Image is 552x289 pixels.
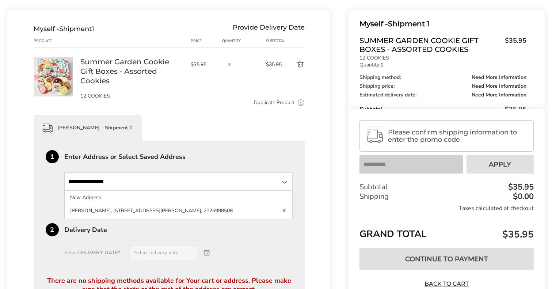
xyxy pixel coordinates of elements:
div: GRAND TOTAL [359,219,534,243]
span: $35.95 [500,228,534,241]
span: Need More Information [472,75,526,80]
span: Need More Information [472,84,526,89]
button: Continue to Payment [359,248,534,270]
button: Delete product [283,60,305,69]
div: Shipment [34,25,94,33]
div: Shipping method: [359,75,526,80]
span: Myself - [34,25,59,33]
div: Taxes calculated at checkout [359,204,534,212]
div: Provide Delivery Date [233,25,305,33]
button: Apply [467,155,534,174]
div: Subtotal [266,38,283,44]
input: Quantity input [222,57,237,72]
div: [PERSON_NAME] - Shipment 1 [34,115,142,141]
div: 2 [46,223,59,236]
div: Subtotal [359,105,526,114]
div: Shipping [359,192,534,201]
span: 1 [92,25,94,33]
p: 12 COOKIES [80,94,183,99]
p: Quantity: [359,62,526,68]
div: $0.00 [511,193,534,201]
p: 12 COOKIES [359,56,526,61]
div: Shipping price: [359,84,526,89]
span: Myself - [359,19,388,28]
span: $35.95 [191,61,218,68]
div: Enter Address or Select Saved Address [64,153,305,160]
li: [PERSON_NAME], [STREET_ADDRESS][PERSON_NAME], 2026998508 [65,204,292,217]
a: Summer Garden Cookie Gift Boxes - Assorted Cookies [80,57,183,85]
span: Please confirm shipping information to enter the promo code [388,129,527,143]
a: Duplicate Product [254,99,294,107]
a: Summer Garden Cookie Gift Boxes - Assorted Cookies$35.95 [359,36,526,54]
div: Estimated delivery date: [359,92,526,98]
img: Summer Garden Cookie Gift Boxes - Assorted Cookies [34,57,73,96]
input: State [64,172,293,191]
a: Delete address [282,208,287,213]
div: $35.95 [506,183,534,191]
span: $35.95 [501,36,526,52]
span: Apply [489,161,511,168]
span: $35.95 [505,105,526,114]
span: $35.95 [266,61,283,68]
div: Subtotal [359,182,534,192]
div: Quantity [222,38,266,44]
div: Price [191,38,222,44]
strong: 1 [380,61,383,68]
div: Shipment 1 [359,18,526,30]
a: Summer Garden Cookie Gift Boxes - Assorted Cookies [34,57,73,64]
span: Need More Information [472,92,526,98]
span: Summer Garden Cookie Gift Boxes - Assorted Cookies [359,36,501,54]
li: New Address [65,191,292,204]
a: Back to Cart [421,280,472,288]
div: 1 [46,150,59,163]
div: Product [34,38,80,44]
div: Delivery Date [64,227,305,233]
